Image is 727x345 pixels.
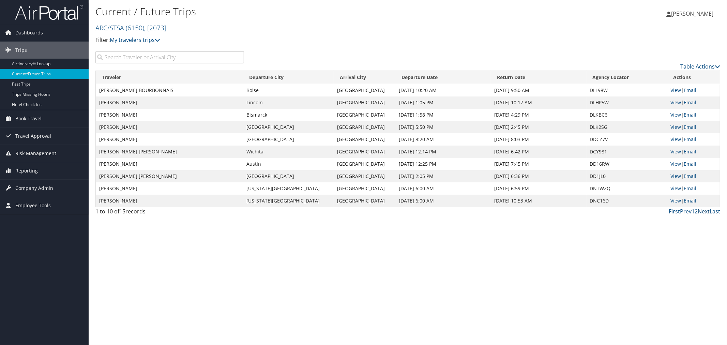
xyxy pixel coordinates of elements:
span: Company Admin [15,180,53,197]
span: Book Travel [15,110,42,127]
a: My travelers trips [110,36,160,44]
td: [GEOGRAPHIC_DATA] [334,84,395,96]
td: Boise [243,84,334,96]
td: [PERSON_NAME] [96,195,243,207]
td: [PERSON_NAME] [96,121,243,133]
td: DCY981 [587,146,667,158]
td: [DATE] 6:00 AM [395,182,491,195]
td: | [667,158,720,170]
div: 1 to 10 of records [95,207,244,219]
td: DLK2SG [587,121,667,133]
td: | [667,146,720,158]
td: [DATE] 7:45 PM [491,158,586,170]
td: | [667,121,720,133]
a: View [670,111,681,118]
th: Return Date: activate to sort column ascending [491,71,586,84]
input: Search Traveler or Arrival City [95,51,244,63]
td: | [667,195,720,207]
a: View [670,87,681,93]
td: Austin [243,158,334,170]
td: DLHP5W [587,96,667,109]
a: Email [684,197,696,204]
td: [PERSON_NAME] [96,182,243,195]
a: View [670,173,681,179]
td: [DATE] 12:14 PM [395,146,491,158]
a: 1 [692,208,695,215]
th: Departure City: activate to sort column ascending [243,71,334,84]
td: [PERSON_NAME] [96,133,243,146]
span: , [ 2073 ] [144,23,166,32]
span: 15 [119,208,125,215]
td: DNTWZQ [587,182,667,195]
td: [GEOGRAPHIC_DATA] [243,121,334,133]
td: Bismarck [243,109,334,121]
a: View [670,185,681,192]
td: DD1JL0 [587,170,667,182]
h1: Current / Future Trips [95,4,512,19]
td: [DATE] 2:05 PM [395,170,491,182]
a: Email [684,111,696,118]
span: [PERSON_NAME] [671,10,713,17]
td: [DATE] 6:42 PM [491,146,586,158]
td: [PERSON_NAME] [96,96,243,109]
td: [PERSON_NAME] [96,109,243,121]
p: Filter: [95,36,512,45]
span: Trips [15,42,27,59]
td: [DATE] 10:53 AM [491,195,586,207]
a: 2 [695,208,698,215]
td: [PERSON_NAME] [96,158,243,170]
td: [DATE] 6:59 PM [491,182,586,195]
td: [PERSON_NAME] [PERSON_NAME] [96,146,243,158]
td: [GEOGRAPHIC_DATA] [334,121,395,133]
a: [PERSON_NAME] [666,3,720,24]
td: [PERSON_NAME] [PERSON_NAME] [96,170,243,182]
a: Email [684,124,696,130]
td: [DATE] 12:25 PM [395,158,491,170]
td: DLKBC6 [587,109,667,121]
td: [DATE] 10:17 AM [491,96,586,109]
td: [GEOGRAPHIC_DATA] [334,195,395,207]
td: [GEOGRAPHIC_DATA] [243,170,334,182]
a: View [670,161,681,167]
td: [GEOGRAPHIC_DATA] [334,146,395,158]
a: Table Actions [680,63,720,70]
td: Wichita [243,146,334,158]
td: [DATE] 10:20 AM [395,84,491,96]
td: | [667,133,720,146]
td: DLL98W [587,84,667,96]
a: Email [684,136,696,142]
td: [GEOGRAPHIC_DATA] [334,182,395,195]
th: Arrival City: activate to sort column ascending [334,71,395,84]
td: [GEOGRAPHIC_DATA] [334,158,395,170]
td: [DATE] 6:00 AM [395,195,491,207]
td: DDCZ7V [587,133,667,146]
td: [DATE] 2:45 PM [491,121,586,133]
a: View [670,148,681,155]
td: | [667,170,720,182]
span: Dashboards [15,24,43,41]
a: Email [684,161,696,167]
td: | [667,109,720,121]
span: Employee Tools [15,197,51,214]
td: [DATE] 1:05 PM [395,96,491,109]
td: [US_STATE][GEOGRAPHIC_DATA] [243,195,334,207]
span: Reporting [15,162,38,179]
td: | [667,84,720,96]
td: DD16RW [587,158,667,170]
td: [DATE] 6:36 PM [491,170,586,182]
td: [GEOGRAPHIC_DATA] [243,133,334,146]
a: Email [684,173,696,179]
td: [DATE] 8:20 AM [395,133,491,146]
td: [GEOGRAPHIC_DATA] [334,109,395,121]
td: [DATE] 5:50 PM [395,121,491,133]
td: DNC16D [587,195,667,207]
a: Email [684,87,696,93]
a: First [669,208,680,215]
td: | [667,96,720,109]
th: Traveler: activate to sort column ascending [96,71,243,84]
td: [GEOGRAPHIC_DATA] [334,170,395,182]
td: | [667,182,720,195]
span: Risk Management [15,145,56,162]
td: [GEOGRAPHIC_DATA] [334,96,395,109]
a: Prev [680,208,692,215]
